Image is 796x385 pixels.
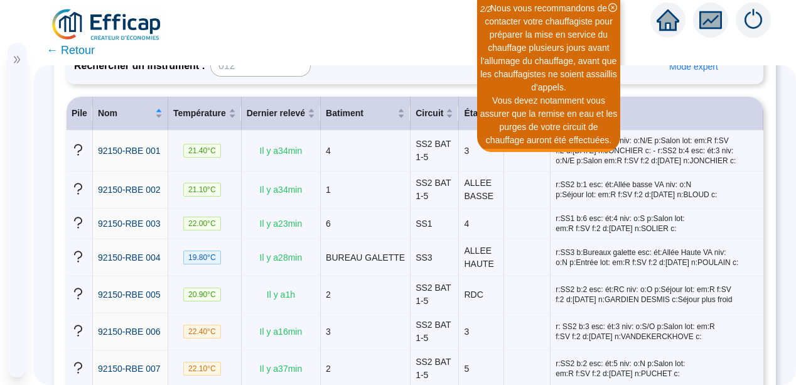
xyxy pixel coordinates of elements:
[260,185,303,195] span: Il y a 34 min
[72,182,85,195] span: question
[416,283,451,306] span: SS2 BAT 1-5
[464,290,483,300] span: RDC
[98,251,161,264] a: 92150-RBE 004
[98,146,161,156] span: 92150-RBE 001
[326,107,395,120] span: Batiment
[13,55,21,64] span: double-right
[326,146,331,156] span: 4
[183,325,221,339] span: 22.40 °C
[657,9,679,31] span: home
[464,219,469,229] span: 4
[50,8,164,43] img: efficap energie logo
[608,3,617,12] span: close-circle
[556,359,758,379] span: r:SS2 b:2 esc: ét:5 niv: o:N p:Salon lot: em:R f:SV f:2 d:[DATE] n:PUCHET c:
[168,97,242,131] th: Température
[260,219,303,229] span: Il y a 23 min
[416,320,451,343] span: SS2 BAT 1-5
[98,185,161,195] span: 92150-RBE 002
[183,251,221,264] span: 19.80 °C
[98,252,161,263] span: 92150-RBE 004
[173,107,226,120] span: Température
[464,146,469,156] span: 3
[659,57,728,77] button: Mode expert
[74,58,205,73] span: Rechercher un instrument :
[479,2,618,94] div: Nous vous recommandons de contacter votre chauffagiste pour préparer la mise en service du chauff...
[416,107,443,120] span: Circuit
[736,3,771,38] img: alerts
[326,327,331,337] span: 3
[72,361,85,374] span: question
[416,219,432,229] span: SS1
[416,252,432,263] span: SS3
[464,178,493,201] span: ALLEE BASSE
[242,97,321,131] th: Dernier relevé
[72,143,85,156] span: question
[98,362,161,376] a: 92150-RBE 007
[551,97,763,131] th: Commentaire
[326,219,331,229] span: 6
[247,107,305,120] span: Dernier relevé
[210,55,311,77] input: 012
[459,97,503,131] th: Étage
[260,252,303,263] span: Il y a 28 min
[72,324,85,337] span: question
[479,94,618,147] div: Vous devez notamment vous assurer que la remise en eau et les purges de votre circuit de chauffag...
[183,217,221,230] span: 22.00 °C
[464,107,488,120] span: Étage
[98,290,161,300] span: 92150-RBE 005
[556,247,758,268] span: r:SS3 b:Bureaux galette esc: ét:Allée Haute VA niv: o:N p:Entrée lot: em:R f:SV f:2 d:[DATE] n:PO...
[326,290,331,300] span: 2
[416,178,451,201] span: SS2 BAT 1-5
[556,214,758,234] span: r:SS1 b:6 esc: ét:4 niv: o:S p:Salon lot: em:R f:SV f:2 d:[DATE] n:SOLIER c:
[183,144,221,158] span: 21.40 °C
[411,97,459,131] th: Circuit
[326,252,405,263] span: BUREAU GALETTE
[699,9,722,31] span: fund
[480,4,492,14] i: 2 / 2
[183,183,221,197] span: 21.10 °C
[556,136,758,166] span: r:SS2 b:4 esc: ét:3 niv: o:N/E p:Salon lot: em:R f:SV f:2 d:[DATE] n:JONCHIER c: - r:SS2 b:4 esc:...
[260,146,303,156] span: Il y a 34 min
[72,108,87,118] span: Pile
[93,97,168,131] th: Nom
[416,139,451,162] span: SS2 BAT 1-5
[98,327,161,337] span: 92150-RBE 006
[46,41,95,59] span: ← Retour
[98,364,161,374] span: 92150-RBE 007
[260,327,303,337] span: Il y a 16 min
[464,246,493,269] span: ALLEE HAUTE
[464,327,469,337] span: 3
[267,290,295,300] span: Il y a 1 h
[556,180,758,200] span: r:SS2 b:1 esc: ét:Allée basse VA niv: o:N p:Séjour lot: em:R f:SV f:2 d:[DATE] n:BLOUD c:
[72,250,85,263] span: question
[669,60,718,73] span: Mode expert
[98,144,161,158] a: 92150-RBE 001
[98,217,161,230] a: 92150-RBE 003
[183,288,221,301] span: 20.90 °C
[98,325,161,339] a: 92150-RBE 006
[98,219,161,229] span: 92150-RBE 003
[326,185,331,195] span: 1
[98,107,153,120] span: Nom
[464,364,469,374] span: 5
[72,216,85,229] span: question
[556,322,758,342] span: r: SS2 b:3 esc: ét:3 niv: o:S/O p:Salon lot: em:R f:SV f:2 d:[DATE] n:VANDEKERCKHOVE c:
[321,97,411,131] th: Batiment
[98,288,161,301] a: 92150-RBE 005
[183,362,221,376] span: 22.10 °C
[416,357,451,380] span: SS2 BAT 1-5
[98,183,161,197] a: 92150-RBE 002
[556,285,758,305] span: r:SS2 b:2 esc: ét:RC niv: o:O p:Séjour lot: em:R f:SV f:2 d:[DATE] n:GARDIEN DESMIS c:Séjour plus...
[260,364,303,374] span: Il y a 37 min
[326,364,331,374] span: 2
